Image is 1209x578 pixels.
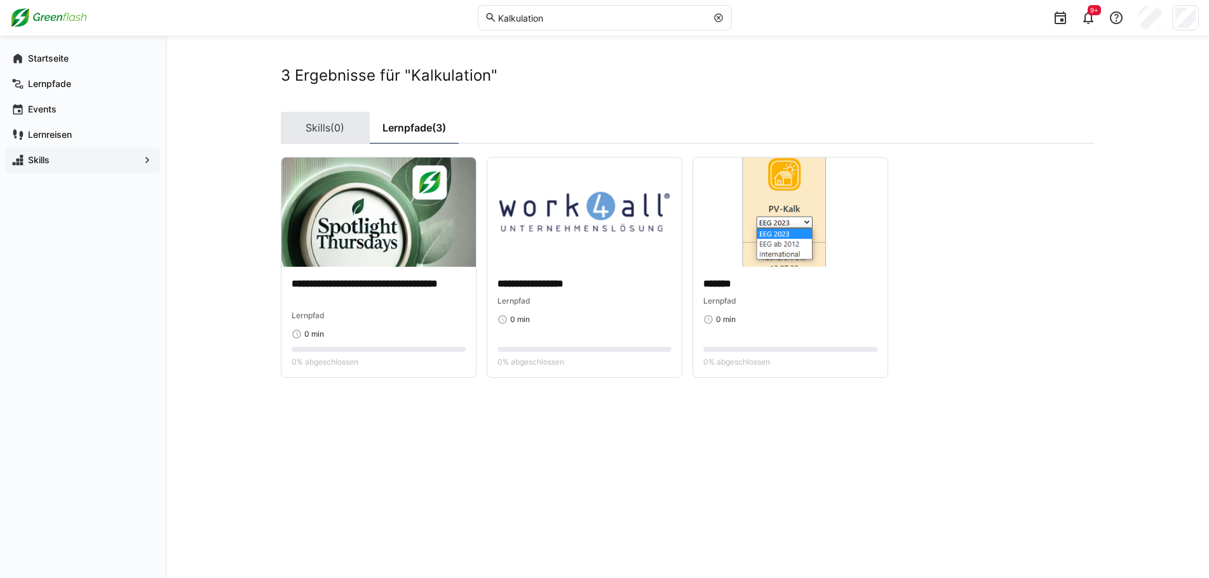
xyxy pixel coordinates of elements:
[510,314,530,325] span: 0 min
[370,112,459,144] a: Lernpfade(3)
[292,357,358,367] span: 0% abgeschlossen
[716,314,736,325] span: 0 min
[497,296,530,306] span: Lernpfad
[703,357,770,367] span: 0% abgeschlossen
[432,123,446,133] span: (3)
[281,112,370,144] a: Skills(0)
[281,158,476,267] img: image
[1090,6,1098,14] span: 9+
[487,158,682,267] img: image
[703,296,736,306] span: Lernpfad
[497,12,706,24] input: Skills und Lernpfade durchsuchen…
[693,158,888,267] img: image
[497,357,564,367] span: 0% abgeschlossen
[281,66,1094,85] h2: 3 Ergebnisse für "Kalkulation"
[292,311,325,320] span: Lernpfad
[330,123,344,133] span: (0)
[304,329,324,339] span: 0 min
